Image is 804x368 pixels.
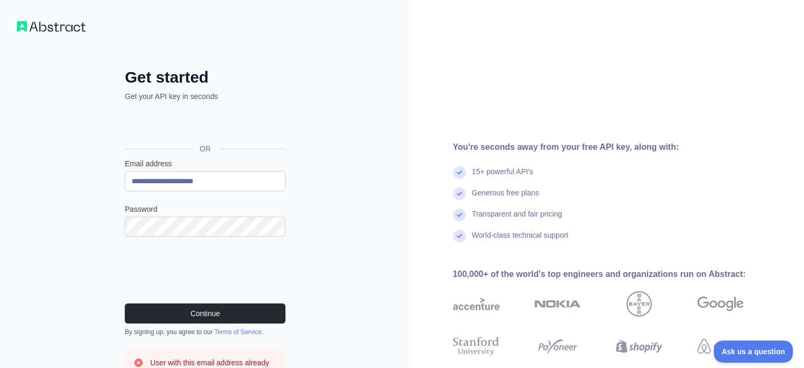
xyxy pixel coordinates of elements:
[616,335,662,358] img: shopify
[125,328,285,336] div: By signing up, you agree to our .
[453,141,778,154] div: You're seconds away from your free API key, along with:
[214,328,261,336] a: Terms of Service
[17,21,86,32] img: Workflow
[697,291,744,317] img: google
[125,204,285,214] label: Password
[472,209,562,230] div: Transparent and fair pricing
[534,291,581,317] img: nokia
[125,158,285,169] label: Email address
[534,335,581,358] img: payoneer
[191,143,219,154] span: OR
[119,113,289,137] iframe: Sign in with Google Button
[453,187,466,200] img: check mark
[453,291,500,317] img: accenture
[453,268,778,281] div: 100,000+ of the world's top engineers and organizations run on Abstract:
[626,291,652,317] img: bayer
[125,68,285,87] h2: Get started
[125,249,285,291] iframe: To enrich screen reader interactions, please activate Accessibility in Grammarly extension settings
[697,335,744,358] img: airbnb
[472,187,539,209] div: Generous free plans
[453,209,466,221] img: check mark
[472,166,533,187] div: 15+ powerful API's
[453,230,466,243] img: check mark
[453,335,500,358] img: stanford university
[453,166,466,179] img: check mark
[125,91,285,102] p: Get your API key in seconds
[125,303,285,324] button: Continue
[472,230,569,251] div: World-class technical support
[714,340,793,363] iframe: Toggle Customer Support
